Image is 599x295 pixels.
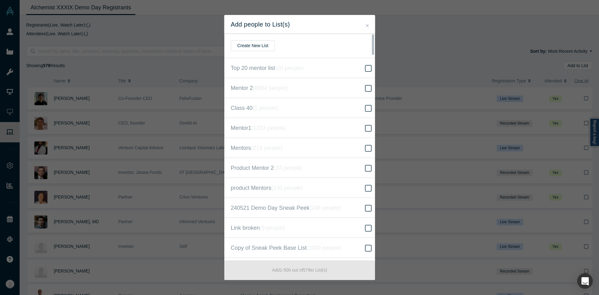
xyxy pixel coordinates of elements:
[231,204,341,212] span: 240521 Demo Day Sneak Peek
[251,125,286,131] i: ( 1233 people )
[231,84,288,92] span: Mentor 2
[303,268,310,273] strong: 579
[253,105,278,111] i: ( 1 person )
[364,22,371,29] button: Close
[231,184,303,192] span: product Mentors
[231,164,302,172] span: Product Mentor 2
[231,104,278,112] span: Class 40
[271,185,303,191] i: ( 136 people )
[231,243,341,252] span: Copy of Sneak Peek Base List
[251,145,283,151] i: ( 213 people )
[272,268,327,273] span: Add out of to List(s)
[274,165,302,171] i: ( 33 people )
[275,65,304,71] i: ( 20 people )
[253,85,288,91] i: ( 8834 people )
[260,225,285,231] i: ( 9 people )
[231,144,283,152] span: Mentors
[231,21,368,28] h2: Add people to List(s)
[231,64,304,72] span: Top 20 mentor list
[224,260,375,280] button: Add1-500 out of579to List(s)
[307,245,341,251] i: ( 1000 people )
[231,224,285,232] span: Link broken
[231,40,275,51] button: Create New List
[231,124,286,132] span: Mentor1
[280,268,291,273] strong: 1 - 500
[309,205,341,211] i: ( 248 people )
